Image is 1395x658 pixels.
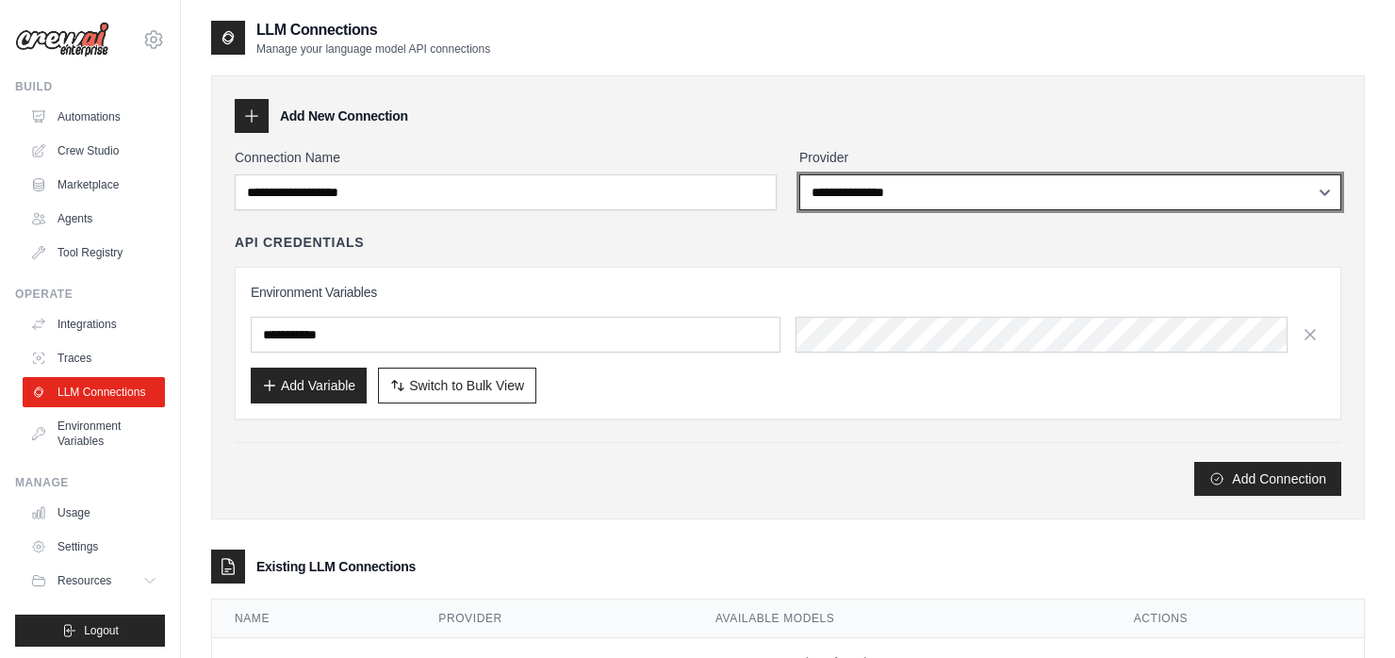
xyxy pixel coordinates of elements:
p: Manage your language model API connections [256,41,490,57]
span: Resources [57,573,111,588]
th: Provider [416,600,693,638]
button: Add Connection [1194,462,1341,496]
a: Marketplace [23,170,165,200]
a: Settings [23,532,165,562]
th: Available Models [693,600,1111,638]
th: Name [212,600,416,638]
button: Add Variable [251,368,367,403]
a: LLM Connections [23,377,165,407]
a: Tool Registry [23,238,165,268]
a: Integrations [23,309,165,339]
label: Provider [799,148,1341,167]
div: Operate [15,287,165,302]
div: Build [15,79,165,94]
img: Logo [15,22,109,58]
h3: Existing LLM Connections [256,557,416,576]
a: Crew Studio [23,136,165,166]
span: Logout [84,623,119,638]
th: Actions [1111,600,1364,638]
button: Resources [23,566,165,596]
button: Switch to Bulk View [378,368,536,403]
span: Switch to Bulk View [409,376,524,395]
h3: Add New Connection [280,107,408,125]
a: Agents [23,204,165,234]
button: Logout [15,615,165,647]
a: Traces [23,343,165,373]
a: Usage [23,498,165,528]
h3: Environment Variables [251,283,1325,302]
a: Automations [23,102,165,132]
a: Environment Variables [23,411,165,456]
label: Connection Name [235,148,777,167]
h2: LLM Connections [256,19,490,41]
div: Manage [15,475,165,490]
h4: API Credentials [235,233,364,252]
